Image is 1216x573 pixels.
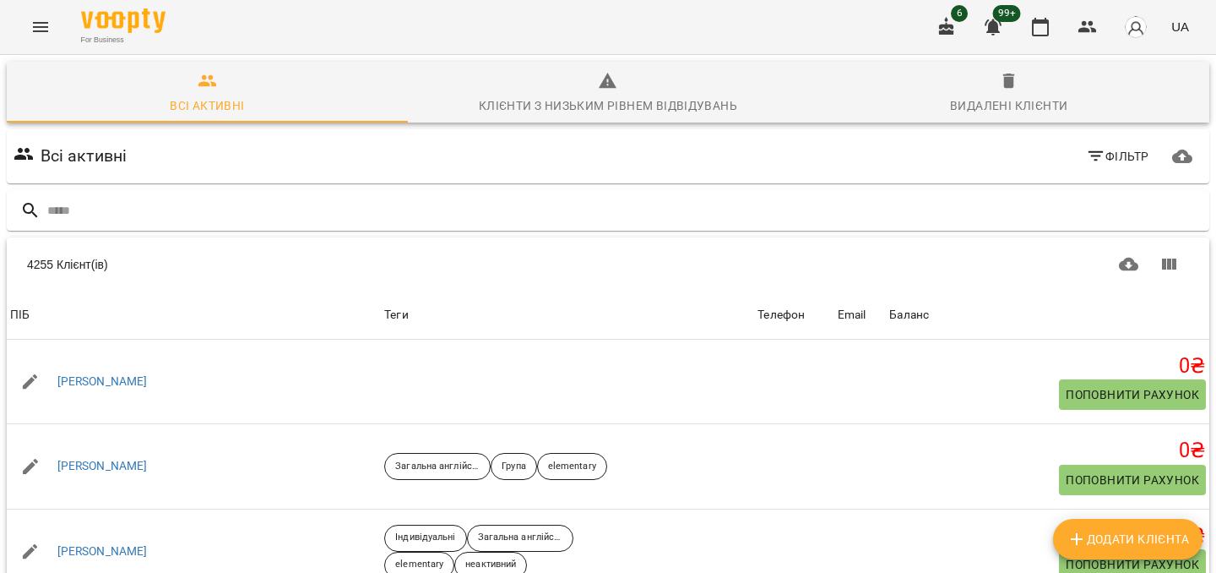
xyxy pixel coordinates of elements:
[384,525,466,552] div: Індивідуальні
[1109,244,1149,285] button: Завантажити CSV
[1079,141,1156,172] button: Фільтр
[170,95,244,116] div: Всі активні
[27,256,608,273] div: 4255 Клієнт(ів)
[1059,379,1206,410] button: Поповнити рахунок
[889,305,929,325] div: Sort
[57,374,148,390] a: [PERSON_NAME]
[7,237,1209,292] div: Table Toolbar
[1164,11,1196,42] button: UA
[537,453,607,480] div: elementary
[57,543,148,560] a: [PERSON_NAME]
[889,305,929,325] div: Баланс
[10,305,377,325] span: ПІБ
[395,531,455,545] p: Індивідуальні
[57,458,148,475] a: [PERSON_NAME]
[502,460,526,474] p: Група
[993,5,1021,22] span: 99+
[1066,470,1199,490] span: Поповнити рахунок
[10,305,30,325] div: ПІБ
[889,353,1206,379] h5: 0 ₴
[889,523,1206,549] h5: 0 ₴
[81,8,166,33] img: Voopty Logo
[478,531,562,545] p: Загальна англійська
[384,453,491,480] div: Загальна англійська
[467,525,573,552] div: Загальна англійська
[1059,465,1206,495] button: Поповнити рахунок
[757,305,805,325] div: Sort
[479,95,737,116] div: Клієнти з низьким рівнем відвідувань
[889,438,1206,464] h5: 0 ₴
[395,460,480,474] p: Загальна англійська
[889,305,1206,325] span: Баланс
[951,5,968,22] span: 6
[1086,146,1149,166] span: Фільтр
[384,305,751,325] div: Теги
[41,143,128,169] h6: Всі активні
[10,305,30,325] div: Sort
[1053,519,1202,559] button: Додати клієнта
[465,558,516,572] p: неактивний
[491,453,537,480] div: Група
[1067,529,1189,549] span: Додати клієнта
[1148,244,1189,285] button: Показати колонки
[838,305,866,325] div: Sort
[20,7,61,47] button: Menu
[395,558,443,572] p: elementary
[548,460,596,474] p: elementary
[81,35,166,46] span: For Business
[1066,385,1199,405] span: Поповнити рахунок
[757,305,805,325] div: Телефон
[838,305,866,325] div: Email
[838,305,883,325] span: Email
[950,95,1067,116] div: Видалені клієнти
[1124,15,1148,39] img: avatar_s.png
[1171,18,1189,35] span: UA
[757,305,830,325] span: Телефон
